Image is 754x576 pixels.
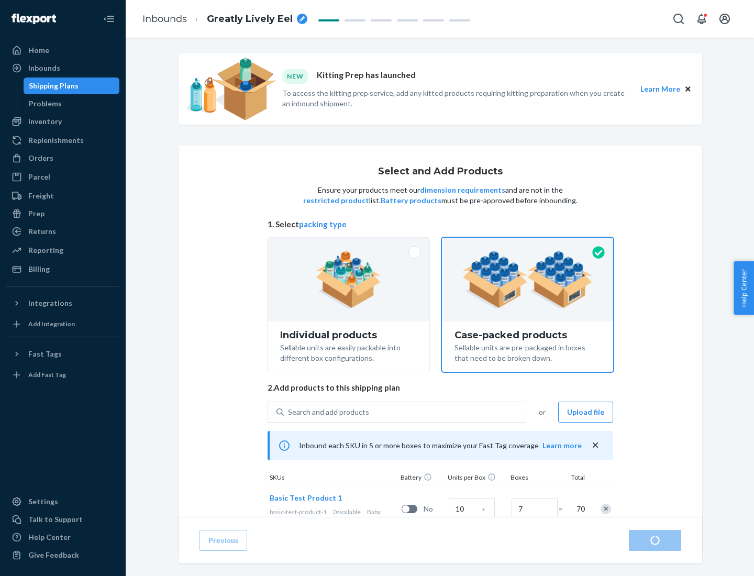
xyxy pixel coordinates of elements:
div: Inbounds [28,63,60,73]
div: Baby products [270,507,397,525]
img: Flexport logo [12,14,56,24]
div: Talk to Support [28,514,83,525]
div: Replenishments [28,135,84,146]
div: Individual products [280,330,417,340]
a: Parcel [6,169,119,185]
p: Ensure your products meet our and are not in the list. must be pre-approved before inbounding. [302,185,579,206]
button: Open account menu [714,8,735,29]
button: Previous [199,530,247,551]
input: Number of boxes [512,498,558,519]
div: SKUs [268,473,398,484]
a: Replenishments [6,132,119,149]
button: dimension requirements [420,185,505,195]
p: Kitting Prep has launched [317,69,416,83]
button: Learn more [542,440,582,451]
a: Help Center [6,529,119,546]
div: NEW [282,69,308,83]
a: Home [6,42,119,59]
a: Add Integration [6,316,119,333]
img: case-pack.59cecea509d18c883b923b81aeac6d0b.png [462,251,593,308]
p: To access the kitting prep service, add any kitted products requiring kitting preparation when yo... [282,88,631,109]
button: Basic Test Product 1 [270,493,342,503]
a: Shipping Plans [24,77,120,94]
div: Add Integration [28,319,75,328]
div: Freight [28,191,54,201]
span: 70 [574,504,585,514]
ol: breadcrumbs [134,4,316,35]
div: Reporting [28,245,63,256]
div: Help Center [28,532,71,542]
div: Battery [398,473,446,484]
button: Battery products [381,195,441,206]
a: Prep [6,205,119,222]
div: Home [28,45,49,56]
span: Basic Test Product 1 [270,493,342,502]
div: Parcel [28,172,50,182]
button: Close Navigation [98,8,119,29]
button: Upload file [558,402,613,423]
div: Billing [28,264,50,274]
div: Returns [28,226,56,237]
button: Open notifications [691,8,712,29]
span: 2. Add products to this shipping plan [268,382,613,393]
button: Learn More [640,83,680,95]
div: Boxes [508,473,561,484]
a: Problems [24,95,120,112]
a: Billing [6,261,119,278]
a: Add Fast Tag [6,367,119,383]
a: Freight [6,187,119,204]
span: basic-test-product-1 [270,508,327,516]
div: Search and add products [288,407,369,417]
span: = [559,504,569,514]
span: 1. Select [268,219,613,230]
span: No [424,504,445,514]
input: Case Quantity [449,498,495,519]
div: Integrations [28,298,72,308]
div: Add Fast Tag [28,370,66,379]
span: 0 available [333,508,361,516]
a: Returns [6,223,119,240]
div: Units per Box [446,473,508,484]
div: Remove Item [601,504,611,514]
div: Give Feedback [28,550,79,560]
h1: Select and Add Products [378,167,503,177]
a: Talk to Support [6,511,119,528]
a: Inventory [6,113,119,130]
span: or [539,407,546,417]
a: Inbounds [6,60,119,76]
div: Prep [28,208,45,219]
div: Sellable units are easily packable into different box configurations. [280,340,417,363]
button: Integrations [6,295,119,312]
a: Reporting [6,242,119,259]
div: Shipping Plans [29,81,79,91]
div: Inbound each SKU in 5 or more boxes to maximize your Fast Tag coverage [268,431,613,460]
div: Case-packed products [454,330,601,340]
div: Fast Tags [28,349,62,359]
a: Orders [6,150,119,167]
button: Close [682,83,694,95]
div: Orders [28,153,53,163]
div: Total [561,473,587,484]
button: Give Feedback [6,547,119,563]
span: Greatly Lively Eel [207,13,293,26]
button: close [590,440,601,451]
a: Settings [6,493,119,510]
button: Fast Tags [6,346,119,362]
div: Problems [29,98,62,109]
button: Open Search Box [668,8,689,29]
img: individual-pack.facf35554cb0f1810c75b2bd6df2d64e.png [316,251,381,308]
div: Sellable units are pre-packaged in boxes that need to be broken down. [454,340,601,363]
div: Settings [28,496,58,507]
a: Inbounds [142,13,187,25]
button: packing type [299,219,347,230]
button: Help Center [734,261,754,315]
button: restricted product [303,195,369,206]
div: Inventory [28,116,62,127]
